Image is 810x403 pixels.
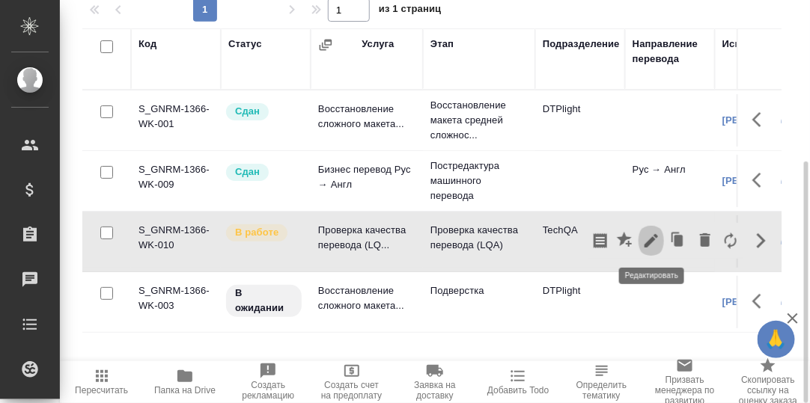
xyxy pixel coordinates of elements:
[722,175,806,186] a: [PERSON_NAME]
[75,385,128,396] span: Пересчитать
[477,361,560,403] button: Добавить Todo
[131,276,221,328] td: S_GNRM-1366-WK-003
[430,283,528,298] p: Подверстка
[430,98,528,143] p: Восстановление макета средней сложнос...
[236,380,301,401] span: Создать рекламацию
[235,225,278,240] p: В работе
[402,380,467,401] span: Заявка на доставку
[228,37,262,52] div: Статус
[743,223,779,259] button: Скрыть кнопки
[311,276,423,328] td: Восстановление сложного макета...
[60,361,143,403] button: Пересчитать
[138,37,156,52] div: Код
[154,385,216,396] span: Папка на Drive
[633,37,707,67] div: Направление перевода
[131,94,221,147] td: S_GNRM-1366-WK-001
[430,37,454,52] div: Этап
[560,361,643,403] button: Определить тематику
[722,37,788,52] div: Исполнитель
[131,155,221,207] td: S_GNRM-1366-WK-009
[743,283,779,319] button: Здесь прячутся важные кнопки
[227,361,310,403] button: Создать рекламацию
[235,286,293,316] p: В ожидании
[625,215,715,268] td: Рус → Англ
[311,155,423,207] td: Бизнес перевод Рус → Англ
[362,37,394,52] div: Услуга
[722,114,806,126] a: [PERSON_NAME]
[743,162,779,198] button: Здесь прячутся важные кнопки
[643,361,726,403] button: Призвать менеджера по развитию
[319,380,384,401] span: Создать счет на предоплату
[764,324,789,355] span: 🙏
[430,159,528,203] p: Постредактура машинного перевода
[588,223,613,259] button: Скопировать мини-бриф
[310,361,393,403] button: Создать счет на предоплату
[131,215,221,268] td: S_GNRM-1366-WK-010
[569,380,634,401] span: Определить тематику
[664,223,692,259] button: Клонировать
[318,37,333,52] button: Сгруппировать
[613,223,639,259] button: Добавить оценку
[535,94,625,147] td: DTPlight
[758,321,795,358] button: 🙏
[225,162,303,182] div: Менеджер проверил работу исполнителя, передает ее на следующий этап
[487,385,549,396] span: Добавить Todo
[625,155,715,207] td: Рус → Англ
[235,164,260,179] p: Сдан
[535,215,625,268] td: TechQA
[393,361,476,403] button: Заявка на доставку
[311,94,423,147] td: Восстановление сложного макета...
[718,223,743,259] button: Заменить
[692,223,718,259] button: Удалить
[235,104,260,119] p: Сдан
[727,361,810,403] button: Скопировать ссылку на оценку заказа
[722,296,806,307] a: [PERSON_NAME]
[311,215,423,268] td: Проверка качества перевода (LQ...
[543,37,620,52] div: Подразделение
[430,223,528,253] p: Проверка качества перевода (LQA)
[225,102,303,122] div: Менеджер проверил работу исполнителя, передает ее на следующий этап
[143,361,226,403] button: Папка на Drive
[225,223,303,243] div: Исполнитель выполняет работу
[225,283,303,319] div: Исполнитель назначен, приступать к работе пока рано
[535,276,625,328] td: DTPlight
[743,102,779,138] button: Здесь прячутся важные кнопки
